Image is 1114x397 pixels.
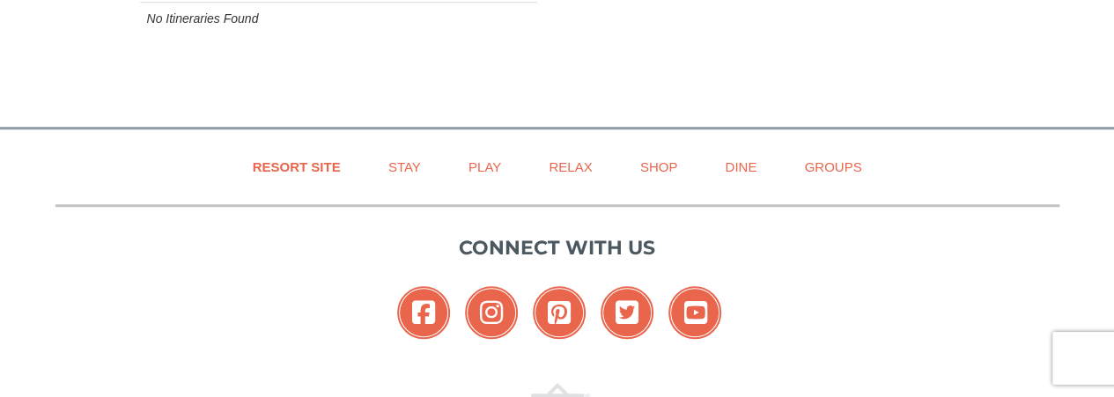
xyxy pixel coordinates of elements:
a: Resort Site [231,147,363,187]
a: Dine [703,147,778,187]
a: Relax [527,147,614,187]
a: Groups [782,147,883,187]
p: Connect with us [55,233,1059,262]
a: Play [446,147,523,187]
em: No Itineraries Found [147,11,259,26]
a: Shop [618,147,700,187]
a: Stay [366,147,443,187]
